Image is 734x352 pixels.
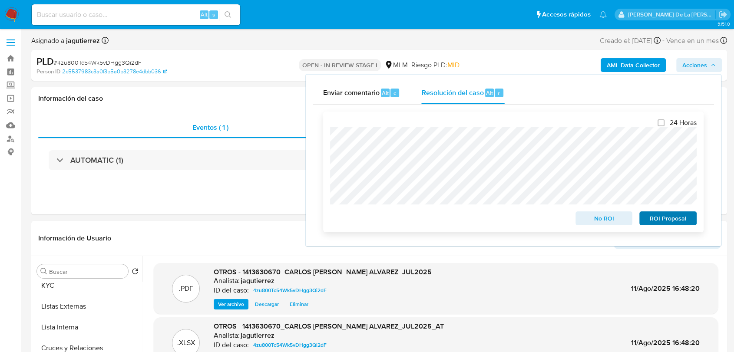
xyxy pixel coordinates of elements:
[40,268,47,275] button: Buscar
[32,9,240,20] input: Buscar usuario o caso...
[718,10,727,19] a: Salir
[299,59,381,71] p: OPEN - IN REVIEW STAGE I
[214,321,444,331] span: OTROS - 1413630670_CARLOS [PERSON_NAME] ALVAREZ_JUL2025_AT
[600,35,661,46] div: Creado el: [DATE]
[212,10,215,19] span: s
[132,268,139,277] button: Volver al orden por defecto
[384,60,408,70] div: MLM
[219,9,237,21] button: search-icon
[179,284,193,293] p: .PDF
[253,285,327,296] span: 4zu800Tc54Wk5vDHgg3Qi2dF
[54,58,142,67] span: # 4zu800Tc54Wk5vDHgg3Qi2dF
[214,331,240,340] p: Analista:
[214,341,249,349] p: ID del caso:
[241,276,274,285] h6: jagutierrez
[662,35,665,46] span: -
[64,36,100,46] b: jagutierrez
[253,340,327,350] span: 4zu800Tc54Wk5vDHgg3Qi2dF
[382,89,389,97] span: Alt
[241,331,274,340] h6: jagutierrez
[250,340,330,350] a: 4zu800Tc54Wk5vDHgg3Qi2dF
[33,275,142,296] button: KYC
[421,88,483,98] span: Resolución del caso
[49,150,710,170] div: AUTOMATIC (1)
[33,317,142,338] button: Lista Interna
[666,36,719,46] span: Vence en un mes
[658,119,665,126] input: 24 Horas
[214,286,249,295] p: ID del caso:
[601,58,666,72] button: AML Data Collector
[192,122,228,132] span: Eventos ( 1 )
[631,283,700,293] span: 11/Ago/2025 16:48:20
[36,54,54,68] b: PLD
[639,211,697,225] button: ROI Proposal
[411,60,460,70] span: Riesgo PLD:
[62,68,167,76] a: 2c5537983c3a0f3b5a0b3278e4dbb036
[323,88,380,98] span: Enviar comentario
[607,58,660,72] b: AML Data Collector
[676,58,722,72] button: Acciones
[177,338,195,348] p: .XLSX
[255,300,279,309] span: Descargar
[250,285,330,296] a: 4zu800Tc54Wk5vDHgg3Qi2dF
[498,89,500,97] span: r
[38,94,720,103] h1: Información del caso
[582,212,627,224] span: No ROI
[285,299,313,309] button: Eliminar
[218,300,244,309] span: Ver archivo
[38,234,111,243] h1: Información de Usuario
[542,10,591,19] span: Accesos rápidos
[393,89,396,97] span: c
[290,300,308,309] span: Eliminar
[645,212,691,224] span: ROI Proposal
[214,276,240,285] p: Analista:
[670,118,697,127] span: 24 Horas
[36,68,60,76] b: Person ID
[70,155,123,165] h3: AUTOMATIC (1)
[214,299,248,309] button: Ver archivo
[33,296,142,317] button: Listas Externas
[201,10,208,19] span: Alt
[31,36,100,46] span: Asignado a
[599,11,607,18] a: Notificaciones
[251,299,283,309] button: Descargar
[49,268,125,276] input: Buscar
[631,338,700,348] span: 11/Ago/2025 16:48:20
[486,89,493,97] span: Alt
[575,211,633,225] button: No ROI
[214,267,432,277] span: OTROS - 1413630670_CARLOS [PERSON_NAME] ALVAREZ_JUL2025
[628,10,716,19] p: javier.gutierrez@mercadolibre.com.mx
[447,60,460,70] span: MID
[682,58,707,72] span: Acciones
